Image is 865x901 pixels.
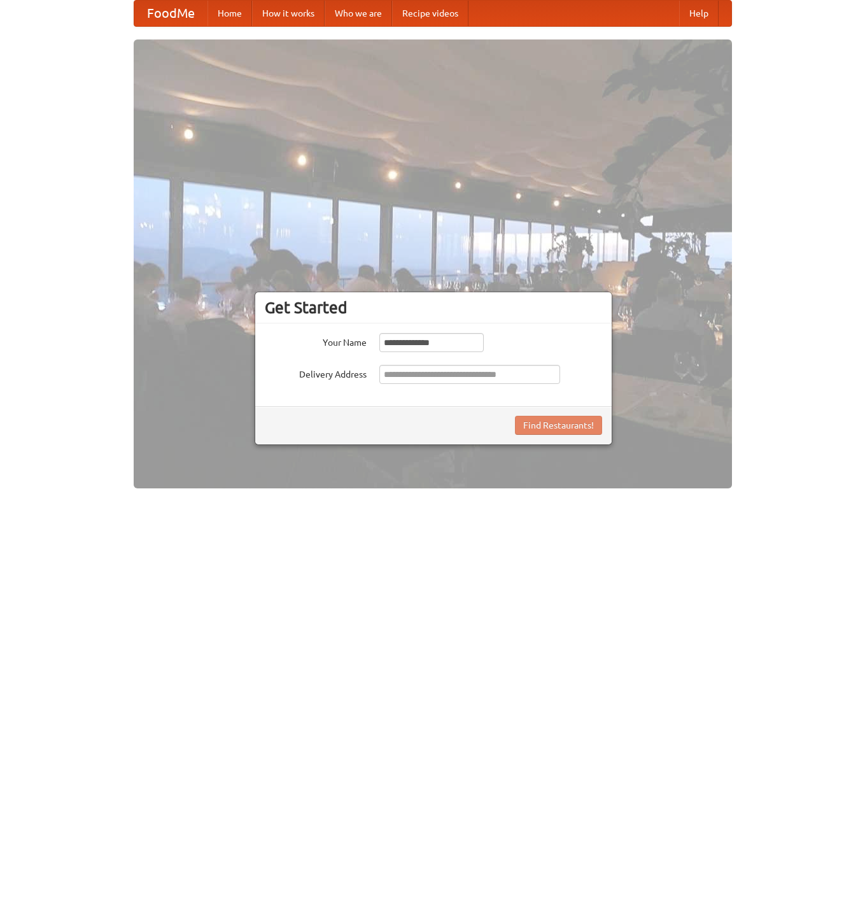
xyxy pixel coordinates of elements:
[265,298,602,317] h3: Get Started
[392,1,468,26] a: Recipe videos
[325,1,392,26] a: Who we are
[207,1,252,26] a: Home
[679,1,719,26] a: Help
[134,1,207,26] a: FoodMe
[252,1,325,26] a: How it works
[265,365,367,381] label: Delivery Address
[265,333,367,349] label: Your Name
[515,416,602,435] button: Find Restaurants!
